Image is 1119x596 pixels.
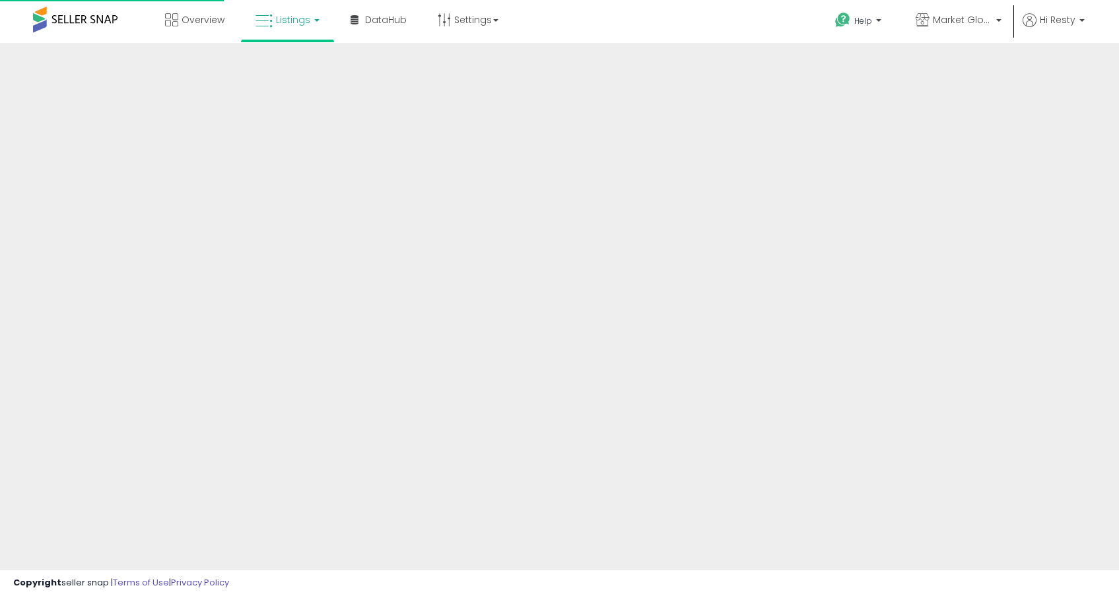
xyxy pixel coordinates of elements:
span: Listings [276,13,310,26]
span: Overview [182,13,224,26]
span: Market Global [933,13,992,26]
a: Hi Resty [1023,13,1085,43]
a: Privacy Policy [171,576,229,589]
div: seller snap | | [13,577,229,589]
span: Help [854,15,872,26]
strong: Copyright [13,576,61,589]
span: DataHub [365,13,407,26]
a: Terms of Use [113,576,169,589]
span: Hi Resty [1040,13,1075,26]
a: Help [825,2,895,43]
i: Get Help [834,12,851,28]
